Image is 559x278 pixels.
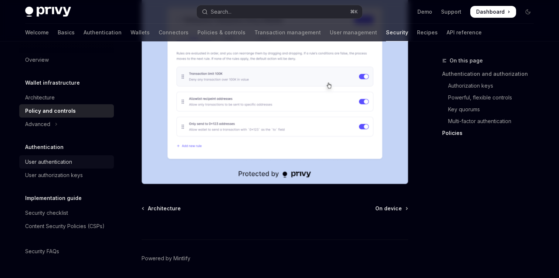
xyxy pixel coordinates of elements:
div: Security checklist [25,208,68,217]
span: On device [375,205,402,212]
a: Security FAQs [19,245,114,258]
span: ⌘ K [350,9,358,15]
a: Security [386,24,408,41]
img: dark logo [25,7,71,17]
h5: Authentication [25,143,64,152]
span: Dashboard [476,8,505,16]
a: Wallets [131,24,150,41]
div: Advanced [25,120,50,129]
a: User authorization keys [19,169,114,182]
button: Toggle Advanced section [19,118,114,131]
button: Toggle dark mode [522,6,534,18]
a: API reference [447,24,482,41]
div: Search... [211,7,231,16]
a: Security checklist [19,206,114,220]
a: Connectors [159,24,189,41]
a: Dashboard [470,6,516,18]
a: User authentication [19,155,114,169]
div: Content Security Policies (CSPs) [25,222,105,231]
a: Basics [58,24,75,41]
a: Overview [19,53,114,67]
a: Policies & controls [197,24,245,41]
a: Architecture [19,91,114,104]
a: On device [375,205,407,212]
a: Powerful, flexible controls [442,92,540,104]
button: Open search [197,5,362,18]
a: Authorization keys [442,80,540,92]
a: Welcome [25,24,49,41]
div: Architecture [25,93,55,102]
a: Authentication and authorization [442,68,540,80]
a: Key quorums [442,104,540,115]
a: Policy and controls [19,104,114,118]
div: Policy and controls [25,106,76,115]
span: Architecture [148,205,181,212]
div: Overview [25,55,49,64]
a: Multi-factor authentication [442,115,540,127]
div: User authorization keys [25,171,83,180]
a: Transaction management [254,24,321,41]
div: User authentication [25,157,72,166]
a: User management [330,24,377,41]
a: Support [441,8,461,16]
a: Policies [442,127,540,139]
a: Demo [417,8,432,16]
a: Content Security Policies (CSPs) [19,220,114,233]
a: Recipes [417,24,438,41]
h5: Implementation guide [25,194,82,203]
div: Security FAQs [25,247,59,256]
span: On this page [450,56,483,65]
a: Authentication [84,24,122,41]
a: Architecture [142,205,181,212]
a: Powered by Mintlify [142,255,190,262]
h5: Wallet infrastructure [25,78,80,87]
